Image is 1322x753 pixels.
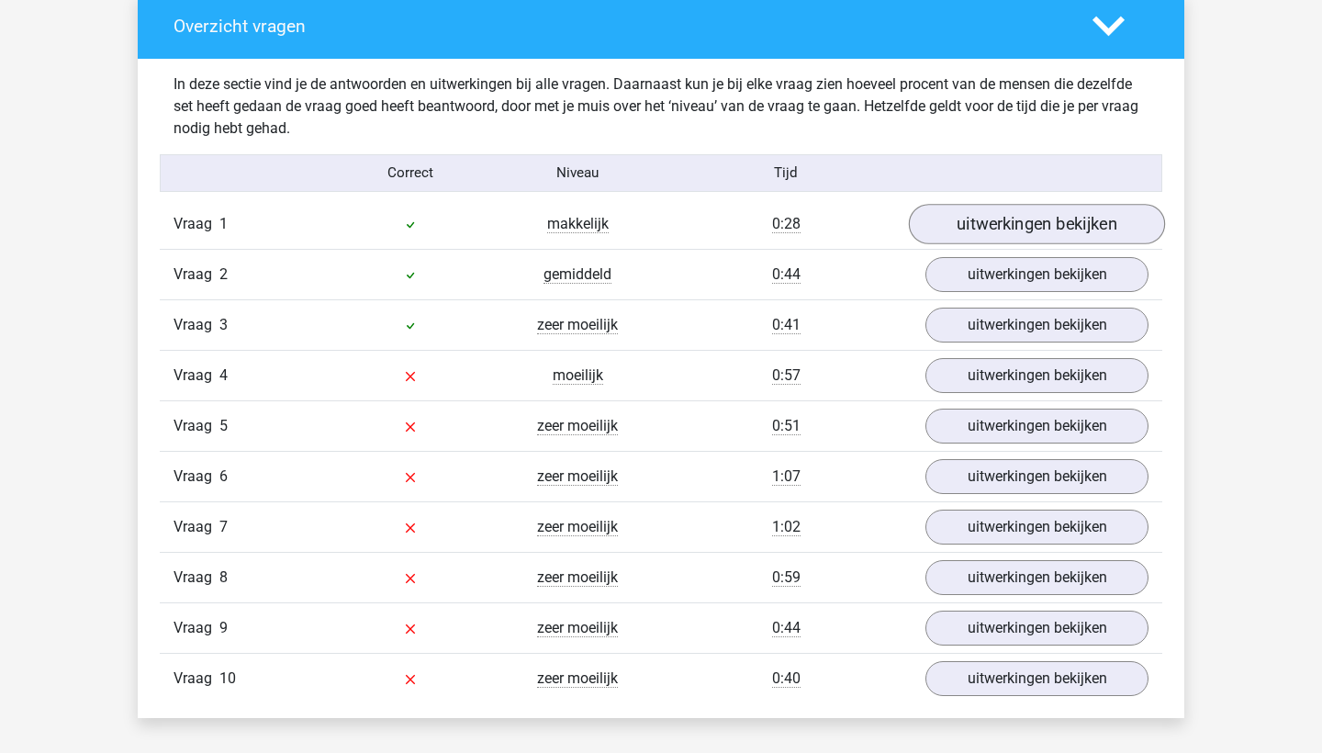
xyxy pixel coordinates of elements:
[219,568,228,586] span: 8
[925,611,1148,646] a: uitwerkingen bekijken
[174,516,219,538] span: Vraag
[547,215,609,233] span: makkelijk
[772,619,801,637] span: 0:44
[174,567,219,589] span: Vraag
[174,617,219,639] span: Vraag
[661,163,912,184] div: Tijd
[537,316,618,334] span: zeer moeilijk
[772,417,801,435] span: 0:51
[160,73,1162,140] div: In deze sectie vind je de antwoorden en uitwerkingen bij alle vragen. Daarnaast kun je bij elke v...
[219,265,228,283] span: 2
[772,215,801,233] span: 0:28
[219,619,228,636] span: 9
[772,316,801,334] span: 0:41
[174,668,219,690] span: Vraag
[174,16,1065,37] h4: Overzicht vragen
[925,358,1148,393] a: uitwerkingen bekijken
[328,163,495,184] div: Correct
[174,365,219,387] span: Vraag
[174,264,219,286] span: Vraag
[219,669,236,687] span: 10
[925,661,1148,696] a: uitwerkingen bekijken
[537,669,618,688] span: zeer moeilijk
[909,204,1165,244] a: uitwerkingen bekijken
[772,467,801,486] span: 1:07
[537,619,618,637] span: zeer moeilijk
[772,366,801,385] span: 0:57
[537,467,618,486] span: zeer moeilijk
[174,213,219,235] span: Vraag
[537,518,618,536] span: zeer moeilijk
[219,467,228,485] span: 6
[174,415,219,437] span: Vraag
[925,409,1148,444] a: uitwerkingen bekijken
[925,459,1148,494] a: uitwerkingen bekijken
[925,510,1148,545] a: uitwerkingen bekijken
[772,568,801,587] span: 0:59
[174,466,219,488] span: Vraag
[174,314,219,336] span: Vraag
[553,366,603,385] span: moeilijk
[537,568,618,587] span: zeer moeilijk
[772,518,801,536] span: 1:02
[772,669,801,688] span: 0:40
[925,308,1148,343] a: uitwerkingen bekijken
[925,560,1148,595] a: uitwerkingen bekijken
[219,518,228,535] span: 7
[925,257,1148,292] a: uitwerkingen bekijken
[219,366,228,384] span: 4
[772,265,801,284] span: 0:44
[494,163,661,184] div: Niveau
[219,215,228,232] span: 1
[543,265,611,284] span: gemiddeld
[537,417,618,435] span: zeer moeilijk
[219,417,228,434] span: 5
[219,316,228,333] span: 3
